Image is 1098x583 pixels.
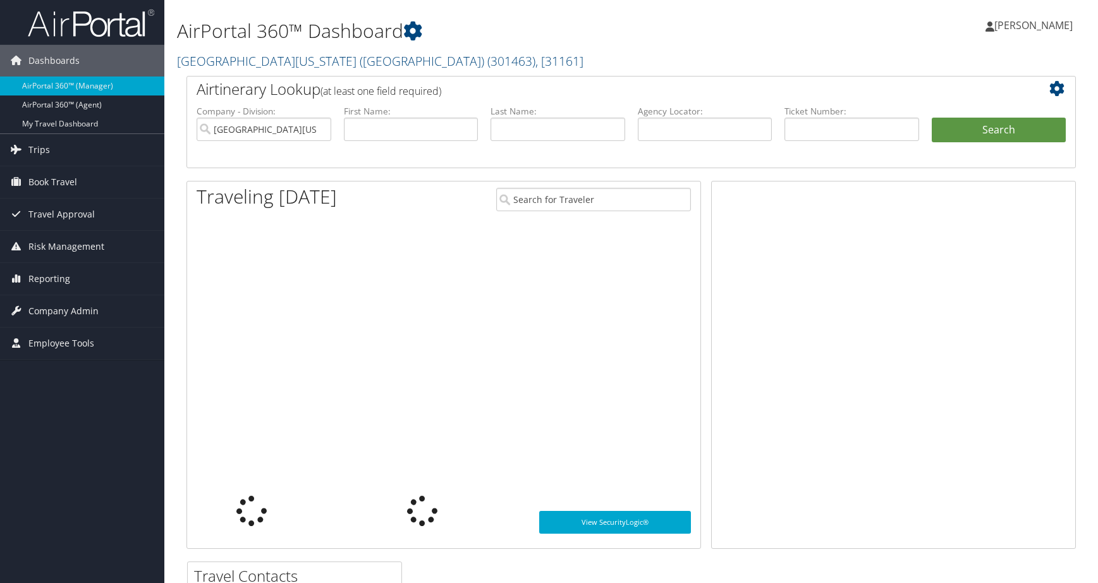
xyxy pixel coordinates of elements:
a: [PERSON_NAME] [985,6,1085,44]
button: Search [932,118,1066,143]
span: , [ 31161 ] [535,52,583,70]
span: Employee Tools [28,328,94,359]
label: First Name: [344,105,479,118]
h1: Traveling [DATE] [197,183,337,210]
span: Reporting [28,263,70,295]
span: Risk Management [28,231,104,262]
span: (at least one field required) [320,84,441,98]
span: Dashboards [28,45,80,77]
h2: Airtinerary Lookup [197,78,992,100]
label: Last Name: [491,105,625,118]
span: [PERSON_NAME] [994,18,1073,32]
h1: AirPortal 360™ Dashboard [177,18,783,44]
span: ( 301463 ) [487,52,535,70]
span: Company Admin [28,295,99,327]
img: airportal-logo.png [28,8,154,38]
input: Search for Traveler [496,188,692,211]
span: Trips [28,134,50,166]
span: Travel Approval [28,199,95,230]
a: View SecurityLogic® [539,511,692,534]
label: Company - Division: [197,105,331,118]
label: Ticket Number: [784,105,919,118]
span: Book Travel [28,166,77,198]
a: [GEOGRAPHIC_DATA][US_STATE] ([GEOGRAPHIC_DATA]) [177,52,583,70]
label: Agency Locator: [638,105,772,118]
